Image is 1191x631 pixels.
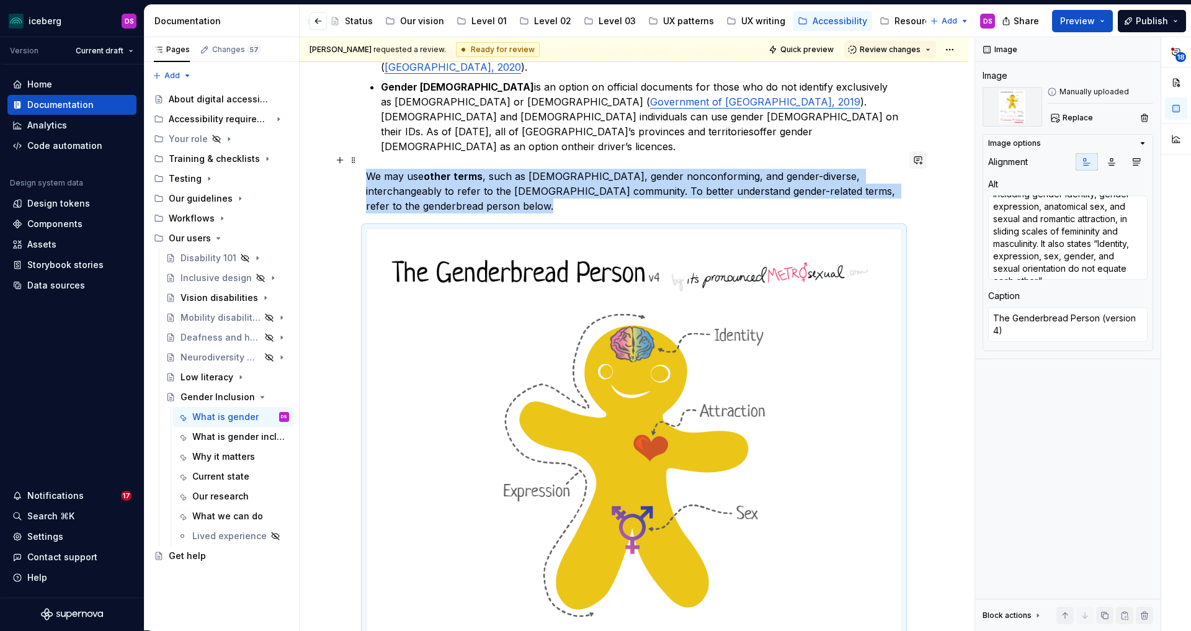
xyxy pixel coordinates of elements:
[1118,10,1186,32] button: Publish
[7,506,136,526] button: Search ⌘K
[192,470,249,483] div: Current state
[1052,10,1113,32] button: Preview
[813,15,867,27] div: Accessibility
[643,11,719,31] a: UX patterns
[983,87,1042,127] img: This infographic shows a genderless gingerbread person. Its brain is annotated as “identity,” its...
[310,45,372,54] span: [PERSON_NAME]
[149,89,294,109] a: About digital accessibility
[27,119,67,132] div: Analytics
[172,467,294,486] a: Current state
[149,67,195,84] button: Add
[181,292,258,304] div: Vision disabilities
[181,371,233,383] div: Low literacy
[169,212,215,225] div: Workflows
[424,170,483,182] strong: other terms
[248,45,261,55] span: 57
[7,115,136,135] a: Analytics
[27,99,94,111] div: Documentation
[7,486,136,506] button: Notifications17
[172,447,294,467] a: Why it matters
[172,506,294,526] a: What we can do
[380,11,449,31] a: Our vision
[152,9,769,34] div: Page tree
[9,14,24,29] img: 418c6d47-6da6-4103-8b13-b5999f8989a1.png
[181,252,236,264] div: Disability 101
[650,96,860,108] a: Government of [GEOGRAPHIC_DATA], 2019
[452,11,512,31] a: Level 01
[983,16,993,26] div: DS
[192,450,255,463] div: Why it matters
[983,607,1043,624] div: Block actions
[192,411,259,423] div: What is gender
[121,491,132,501] span: 17
[70,42,139,60] button: Current draft
[860,45,921,55] span: Review changes
[381,81,534,93] strong: Gender [DEMOGRAPHIC_DATA]
[192,530,267,542] div: Lived experience
[161,268,294,288] a: Inclusive design
[169,172,202,185] div: Testing
[988,195,1148,280] textarea: This infographic shows a genderless gingerbread person. Its brain is annotated as “identity,” its...
[1047,109,1099,127] button: Replace
[149,228,294,248] div: Our users
[514,11,576,31] a: Level 02
[27,490,84,502] div: Notifications
[988,290,1020,302] div: Caption
[456,42,540,57] div: Ready for review
[27,571,47,584] div: Help
[172,526,294,546] a: Lived experience
[169,133,208,145] div: Your role
[161,308,294,328] a: Mobility disabilities
[149,149,294,169] div: Training & checklists
[192,431,287,443] div: What is gender inclusion
[663,15,714,27] div: UX patterns
[181,391,255,403] div: Gender Inclusion
[169,93,271,105] div: About digital accessibility
[1175,52,1186,62] span: 18
[169,153,260,165] div: Training & checklists
[894,15,940,27] div: Resources
[983,69,1007,82] div: Image
[366,169,902,213] p: We may use , such as [DEMOGRAPHIC_DATA], gender nonconforming, and gender-diverse, interchangeabl...
[1136,15,1168,27] span: Publish
[154,45,190,55] div: Pages
[149,169,294,189] div: Testing
[169,113,271,125] div: Accessibility requirements
[154,15,294,27] div: Documentation
[926,12,973,30] button: Add
[161,288,294,308] a: Vision disabilities
[942,16,957,26] span: Add
[10,46,38,56] div: Version
[780,45,834,55] span: Quick preview
[2,7,141,34] button: icebergDS
[988,178,998,190] div: Alt
[471,15,507,27] div: Level 01
[996,10,1047,32] button: Share
[161,387,294,407] a: Gender Inclusion
[7,568,136,588] button: Help
[41,608,103,620] svg: Supernova Logo
[161,347,294,367] a: Neurodiversity & cognitive disabilities
[1047,87,1153,97] div: Manually uploaded
[172,407,294,427] a: What is genderDS
[844,41,936,58] button: Review changes
[345,15,373,27] div: Status
[599,15,636,27] div: Level 03
[385,61,521,73] a: [GEOGRAPHIC_DATA], 2020
[169,192,233,205] div: Our guidelines
[149,89,294,566] div: Page tree
[161,248,294,268] a: Disability 101
[721,11,790,31] a: UX writing
[27,197,90,210] div: Design tokens
[169,232,211,244] div: Our users
[149,208,294,228] div: Workflows
[7,235,136,254] a: Assets
[161,328,294,347] a: Deafness and hearing disabilities
[988,138,1041,148] div: Image options
[212,45,261,55] div: Changes
[765,41,839,58] button: Quick preview
[381,79,902,154] p: is an option on official documents for those who do not identify exclusively as [DEMOGRAPHIC_DATA...
[149,129,294,149] div: Your role
[7,527,136,547] a: Settings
